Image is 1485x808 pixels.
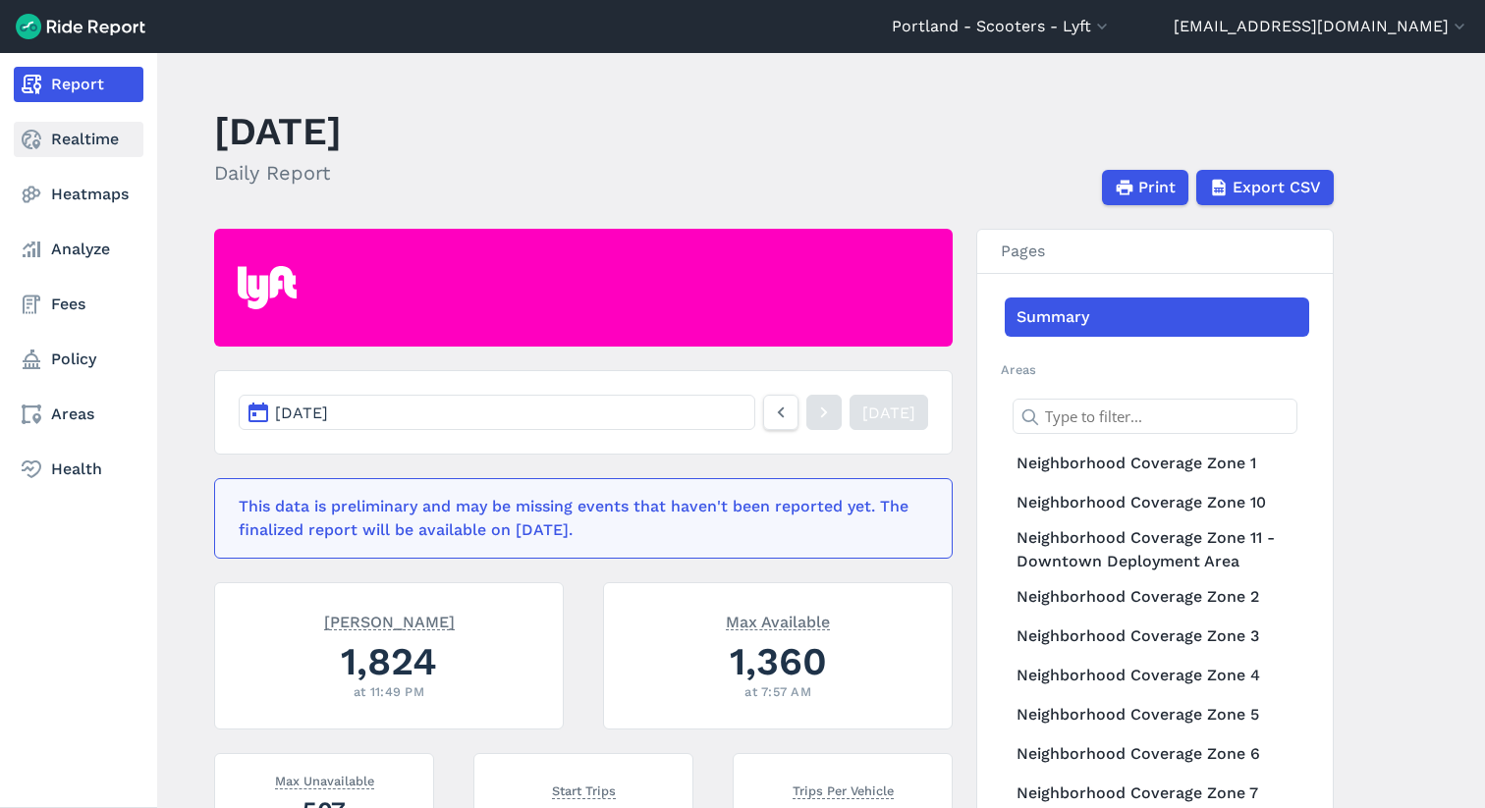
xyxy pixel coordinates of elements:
[275,404,328,422] span: [DATE]
[275,770,374,789] span: Max Unavailable
[324,611,455,630] span: [PERSON_NAME]
[14,287,143,322] a: Fees
[239,495,916,542] div: This data is preliminary and may be missing events that haven't been reported yet. The finalized ...
[628,634,928,688] div: 1,360
[1138,176,1176,199] span: Print
[14,122,143,157] a: Realtime
[1013,399,1297,434] input: Type to filter...
[1005,577,1309,617] a: Neighborhood Coverage Zone 2
[552,780,616,799] span: Start Trips
[214,158,342,188] h2: Daily Report
[1005,656,1309,695] a: Neighborhood Coverage Zone 4
[1005,297,1309,337] a: Summary
[14,397,143,432] a: Areas
[1005,483,1309,522] a: Neighborhood Coverage Zone 10
[16,14,145,39] img: Ride Report
[1196,170,1334,205] button: Export CSV
[1005,444,1309,483] a: Neighborhood Coverage Zone 1
[1005,617,1309,656] a: Neighborhood Coverage Zone 3
[1174,15,1469,38] button: [EMAIL_ADDRESS][DOMAIN_NAME]
[977,230,1333,274] h3: Pages
[1005,522,1309,577] a: Neighborhood Coverage Zone 11 - Downtown Deployment Area
[793,780,894,799] span: Trips Per Vehicle
[1001,360,1309,379] h2: Areas
[1005,734,1309,774] a: Neighborhood Coverage Zone 6
[14,452,143,487] a: Health
[850,395,928,430] a: [DATE]
[892,15,1112,38] button: Portland - Scooters - Lyft
[14,342,143,377] a: Policy
[14,232,143,267] a: Analyze
[1102,170,1188,205] button: Print
[214,104,342,158] h1: [DATE]
[726,611,830,630] span: Max Available
[14,67,143,102] a: Report
[239,682,539,701] div: at 11:49 PM
[239,395,755,430] button: [DATE]
[14,177,143,212] a: Heatmaps
[1005,695,1309,734] a: Neighborhood Coverage Zone 5
[1233,176,1321,199] span: Export CSV
[628,682,928,701] div: at 7:57 AM
[238,266,297,309] img: Lyft
[239,634,539,688] div: 1,824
